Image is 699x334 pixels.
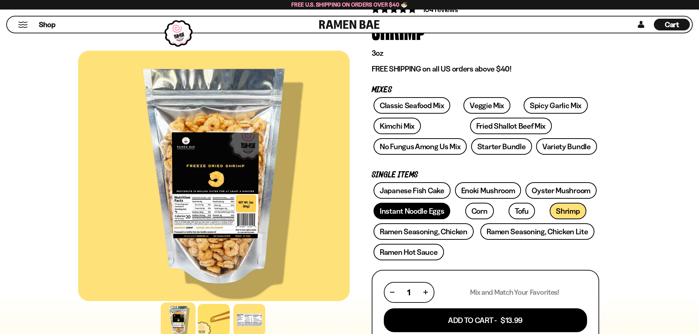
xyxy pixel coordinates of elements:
a: Veggie Mix [463,97,510,114]
a: Ramen Seasoning, Chicken Lite [480,223,594,240]
a: Variety Bundle [536,138,597,155]
span: Shop [39,20,55,30]
p: FREE SHIPPING on all US orders above $40! [372,64,599,74]
a: Classic Seafood Mix [374,97,450,114]
a: Ramen Seasoning, Chicken [374,223,474,240]
p: Single Items [372,172,599,179]
a: Oyster Mushroom [525,182,597,199]
a: Shop [39,19,55,30]
p: Mix and Match Your Favorites! [470,288,559,297]
a: Japanese Fish Cake [374,182,451,199]
p: 3oz [372,48,599,58]
a: Tofu [509,203,535,219]
button: Add To Cart - $13.99 [384,308,587,332]
a: Fried Shallot Beef Mix [470,118,552,134]
a: Ramen Hot Sauce [374,244,444,260]
span: Free U.S. Shipping on Orders over $40 🍜 [291,1,408,8]
a: Enoki Mushroom [455,182,521,199]
div: Shrimp [372,15,425,42]
button: Mobile Menu Trigger [18,22,28,28]
a: No Fungus Among Us Mix [374,138,467,155]
p: Mixes [372,87,599,93]
span: Cart [665,20,679,29]
span: 1 [407,288,410,297]
a: Kimchi Mix [374,118,421,134]
a: Starter Bundle [471,138,532,155]
div: Cart [654,16,690,33]
a: Corn [465,203,494,219]
a: Spicy Garlic Mix [524,97,588,114]
a: Instant Noodle Eggs [374,203,450,219]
